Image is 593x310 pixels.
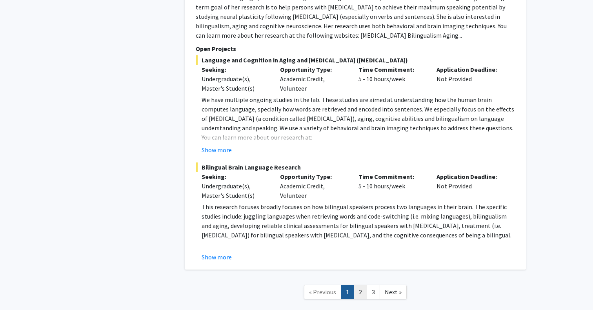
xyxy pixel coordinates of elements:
[353,172,431,200] div: 5 - 10 hours/week
[274,172,353,200] div: Academic Credit, Volunteer
[202,202,515,240] p: This research focuses broadly focuses on how bilingual speakers process two languages in their br...
[354,285,367,299] a: 2
[367,285,380,299] a: 3
[280,172,347,181] p: Opportunity Type:
[202,74,268,93] div: Undergraduate(s), Master's Student(s)
[380,285,407,299] a: Next
[185,277,526,309] nav: Page navigation
[385,288,402,296] span: Next »
[280,65,347,74] p: Opportunity Type:
[202,172,268,181] p: Seeking:
[431,172,509,200] div: Not Provided
[202,145,232,155] button: Show more
[196,44,515,53] p: Open Projects
[353,65,431,93] div: 5 - 10 hours/week
[202,181,268,200] div: Undergraduate(s), Master's Student(s)
[341,285,354,299] a: 1
[304,285,341,299] a: Previous Page
[196,55,515,65] span: Language and Cognition in Aging and [MEDICAL_DATA] ([MEDICAL_DATA])
[202,252,232,262] button: Show more
[358,65,425,74] p: Time Commitment:
[309,288,336,296] span: « Previous
[358,172,425,181] p: Time Commitment:
[202,133,515,142] p: You can learn more about our research at:
[6,275,33,304] iframe: Chat
[274,65,353,93] div: Academic Credit, Volunteer
[202,95,515,133] p: We have multiple ongoing studies in the lab. These studies are aimed at understanding how the hum...
[437,65,503,74] p: Application Deadline:
[431,65,509,93] div: Not Provided
[202,65,268,74] p: Seeking:
[196,162,515,172] span: Bilingual Brain Language Research
[437,172,503,181] p: Application Deadline:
